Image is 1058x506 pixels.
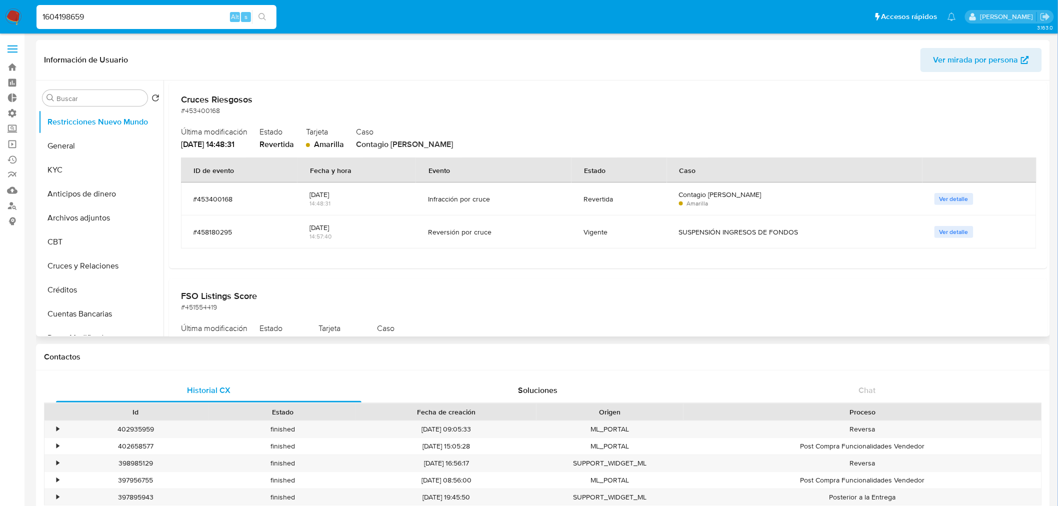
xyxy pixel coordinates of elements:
div: [DATE] 08:56:00 [356,472,536,488]
span: Alt [231,12,239,21]
div: Fecha de creación [363,407,529,417]
div: finished [209,455,356,471]
span: s [244,12,247,21]
button: Créditos [38,278,163,302]
p: zoe.breuer@mercadolibre.com [980,12,1036,21]
div: Reversa [683,421,1041,437]
span: Chat [859,384,876,396]
div: [DATE] 19:45:50 [356,489,536,505]
button: CBT [38,230,163,254]
button: Ver mirada por persona [920,48,1042,72]
span: Historial CX [187,384,230,396]
div: Post Compra Funcionalidades Vendedor [683,438,1041,454]
div: 398985129 [62,455,209,471]
h1: Información de Usuario [44,55,128,65]
div: Reversa [683,455,1041,471]
div: • [56,424,59,434]
div: finished [209,438,356,454]
div: • [56,458,59,468]
div: finished [209,421,356,437]
div: Estado [216,407,349,417]
button: Volver al orden por defecto [151,94,159,105]
div: [DATE] 09:05:33 [356,421,536,437]
div: ML_PORTAL [536,421,683,437]
button: Datos Modificados [38,326,163,350]
a: Salir [1040,11,1050,22]
div: finished [209,489,356,505]
div: 402935959 [62,421,209,437]
div: SUPPORT_WIDGET_ML [536,489,683,505]
span: Soluciones [518,384,558,396]
div: Origen [543,407,676,417]
div: • [56,475,59,485]
div: [DATE] 15:05:28 [356,438,536,454]
div: [DATE] 16:56:17 [356,455,536,471]
button: search-icon [252,10,272,24]
button: Buscar [46,94,54,102]
div: • [56,492,59,502]
div: Proceso [690,407,1034,417]
div: ML_PORTAL [536,472,683,488]
div: ML_PORTAL [536,438,683,454]
div: Id [69,407,202,417]
div: Post Compra Funcionalidades Vendedor [683,472,1041,488]
div: Posterior a la Entrega [683,489,1041,505]
h1: Contactos [44,352,1042,362]
button: Cuentas Bancarias [38,302,163,326]
a: Notificaciones [947,12,956,21]
span: Accesos rápidos [881,11,937,22]
span: Ver mirada por persona [933,48,1018,72]
button: General [38,134,163,158]
div: • [56,441,59,451]
button: Anticipos de dinero [38,182,163,206]
input: Buscar usuario o caso... [36,10,276,23]
div: 397895943 [62,489,209,505]
div: 397956755 [62,472,209,488]
div: finished [209,472,356,488]
div: SUPPORT_WIDGET_ML [536,455,683,471]
button: KYC [38,158,163,182]
button: Cruces y Relaciones [38,254,163,278]
input: Buscar [56,94,143,103]
button: Restricciones Nuevo Mundo [38,110,163,134]
button: Archivos adjuntos [38,206,163,230]
div: 402658577 [62,438,209,454]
